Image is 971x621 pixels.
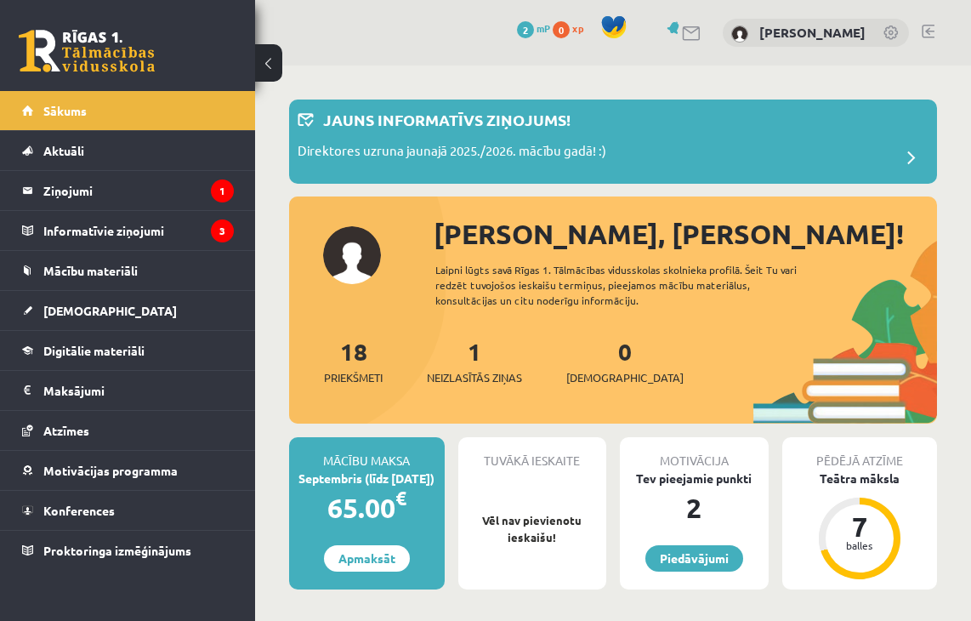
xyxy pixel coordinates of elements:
[645,545,743,572] a: Piedāvājumi
[22,131,234,170] a: Aktuāli
[43,371,234,410] legend: Maksājumi
[43,343,145,358] span: Digitālie materiāli
[43,103,87,118] span: Sākums
[43,143,84,158] span: Aktuāli
[22,291,234,330] a: [DEMOGRAPHIC_DATA]
[43,171,234,210] legend: Ziņojumi
[43,463,178,478] span: Motivācijas programma
[517,21,550,35] a: 2 mP
[553,21,592,35] a: 0 xp
[458,437,607,470] div: Tuvākā ieskaite
[43,503,115,518] span: Konferences
[782,470,938,582] a: Teātra māksla 7 balles
[427,369,522,386] span: Neizlasītās ziņas
[566,336,684,386] a: 0[DEMOGRAPHIC_DATA]
[467,512,599,545] p: Vēl nav pievienotu ieskaišu!
[566,369,684,386] span: [DEMOGRAPHIC_DATA]
[435,262,824,308] div: Laipni lūgts savā Rīgas 1. Tālmācības vidusskolas skolnieka profilā. Šeit Tu vari redzēt tuvojošo...
[22,171,234,210] a: Ziņojumi1
[572,21,583,35] span: xp
[834,540,885,550] div: balles
[731,26,748,43] img: Kārlis Šūtelis
[323,108,571,131] p: Jauns informatīvs ziņojums!
[43,543,191,558] span: Proktoringa izmēģinājums
[517,21,534,38] span: 2
[782,470,938,487] div: Teātra māksla
[289,437,445,470] div: Mācību maksa
[537,21,550,35] span: mP
[43,263,138,278] span: Mācību materiāli
[427,336,522,386] a: 1Neizlasītās ziņas
[759,24,866,41] a: [PERSON_NAME]
[324,369,383,386] span: Priekšmeti
[620,470,769,487] div: Tev pieejamie punkti
[22,251,234,290] a: Mācību materiāli
[43,303,177,318] span: [DEMOGRAPHIC_DATA]
[324,545,410,572] a: Apmaksāt
[22,491,234,530] a: Konferences
[834,513,885,540] div: 7
[324,336,383,386] a: 18Priekšmeti
[289,487,445,528] div: 65.00
[43,423,89,438] span: Atzīmes
[553,21,570,38] span: 0
[22,531,234,570] a: Proktoringa izmēģinājums
[19,30,155,72] a: Rīgas 1. Tālmācības vidusskola
[22,331,234,370] a: Digitālie materiāli
[211,179,234,202] i: 1
[211,219,234,242] i: 3
[22,411,234,450] a: Atzīmes
[395,486,406,510] span: €
[22,211,234,250] a: Informatīvie ziņojumi3
[22,91,234,130] a: Sākums
[298,108,928,175] a: Jauns informatīvs ziņojums! Direktores uzruna jaunajā 2025./2026. mācību gadā! :)
[782,437,938,470] div: Pēdējā atzīme
[43,211,234,250] legend: Informatīvie ziņojumi
[22,451,234,490] a: Motivācijas programma
[289,470,445,487] div: Septembris (līdz [DATE])
[434,214,937,254] div: [PERSON_NAME], [PERSON_NAME]!
[620,487,769,528] div: 2
[298,141,606,165] p: Direktores uzruna jaunajā 2025./2026. mācību gadā! :)
[22,371,234,410] a: Maksājumi
[620,437,769,470] div: Motivācija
